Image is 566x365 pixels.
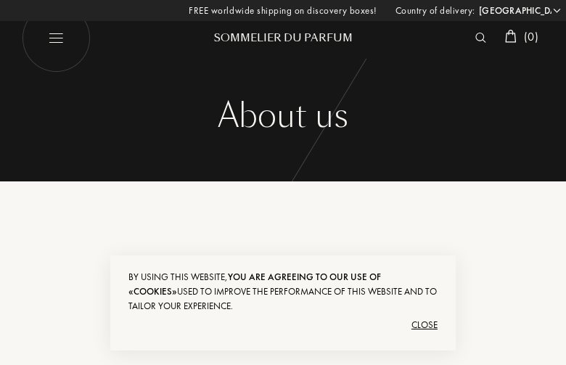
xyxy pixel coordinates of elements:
div: By using this website, used to improve the performance of this website and to tailor your experie... [128,270,438,313]
span: you are agreeing to our use of «cookies» [128,271,381,298]
div: Close [128,313,438,337]
img: search_icn_white.svg [475,33,486,43]
img: burger_white.png [22,4,91,73]
span: Country of delivery: [395,4,475,18]
div: Sommelier du Parfum [196,30,370,46]
span: ( 0 ) [524,29,538,44]
div: About us [22,94,544,138]
img: cart_white.svg [505,30,517,43]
